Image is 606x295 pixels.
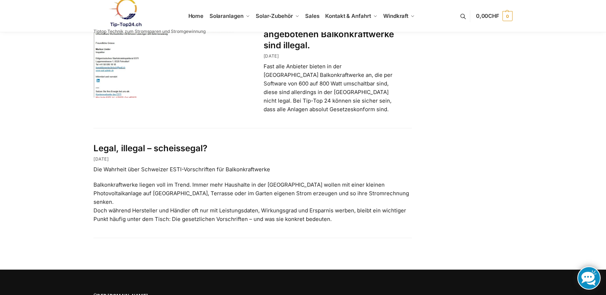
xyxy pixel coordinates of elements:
p: Balkonkraftwerke liegen voll im Trend. Immer mehr Haushalte in der [GEOGRAPHIC_DATA] wollen mit e... [93,181,412,223]
time: [DATE] [93,156,109,162]
span: Solar-Zubehör [256,13,293,19]
a: 0,00CHF 0 [476,5,513,27]
span: 0 [502,11,513,21]
span: Solaranlagen [210,13,244,19]
span: 0,00 [476,13,499,19]
p: Fast alle Anbieter bieten in der [GEOGRAPHIC_DATA] Balkonkraftwerke an, die per Software von 600 ... [264,62,395,114]
a: Legal, illegal – scheissegal? [93,143,207,153]
time: [DATE] [264,53,279,59]
span: Windkraft [383,13,408,19]
p: Tiptop Technik zum Stromsparen und Stromgewinnung [93,29,206,34]
span: Sales [305,13,319,19]
p: Die Wahrheit über Schweizer ESTI-Vorschriften für Balkonkraftwerke [93,165,412,174]
span: Kontakt & Anfahrt [325,13,371,19]
span: CHF [488,13,499,19]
